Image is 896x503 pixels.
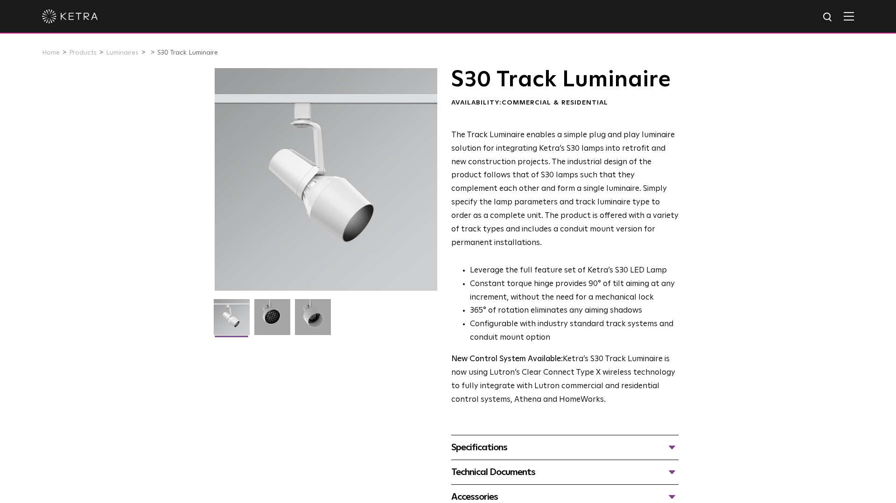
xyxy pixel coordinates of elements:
[42,49,60,56] a: Home
[470,318,679,345] li: Configurable with industry standard track systems and conduit mount option
[451,465,679,480] div: Technical Documents
[295,299,331,342] img: 9e3d97bd0cf938513d6e
[214,299,250,342] img: S30-Track-Luminaire-2021-Web-Square
[451,355,563,363] strong: New Control System Available:
[69,49,97,56] a: Products
[451,68,679,91] h1: S30 Track Luminaire
[451,440,679,455] div: Specifications
[451,131,679,247] span: The Track Luminaire enables a simple plug and play luminaire solution for integrating Ketra’s S30...
[157,49,218,56] a: S30 Track Luminaire
[106,49,139,56] a: Luminaires
[254,299,290,342] img: 3b1b0dc7630e9da69e6b
[451,353,679,407] p: Ketra’s S30 Track Luminaire is now using Lutron’s Clear Connect Type X wireless technology to ful...
[502,99,608,106] span: Commercial & Residential
[470,264,679,278] li: Leverage the full feature set of Ketra’s S30 LED Lamp
[42,9,98,23] img: ketra-logo-2019-white
[844,12,854,21] img: Hamburger%20Nav.svg
[822,12,834,23] img: search icon
[470,278,679,305] li: Constant torque hinge provides 90° of tilt aiming at any increment, without the need for a mechan...
[451,98,679,108] div: Availability:
[470,304,679,318] li: 365° of rotation eliminates any aiming shadows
